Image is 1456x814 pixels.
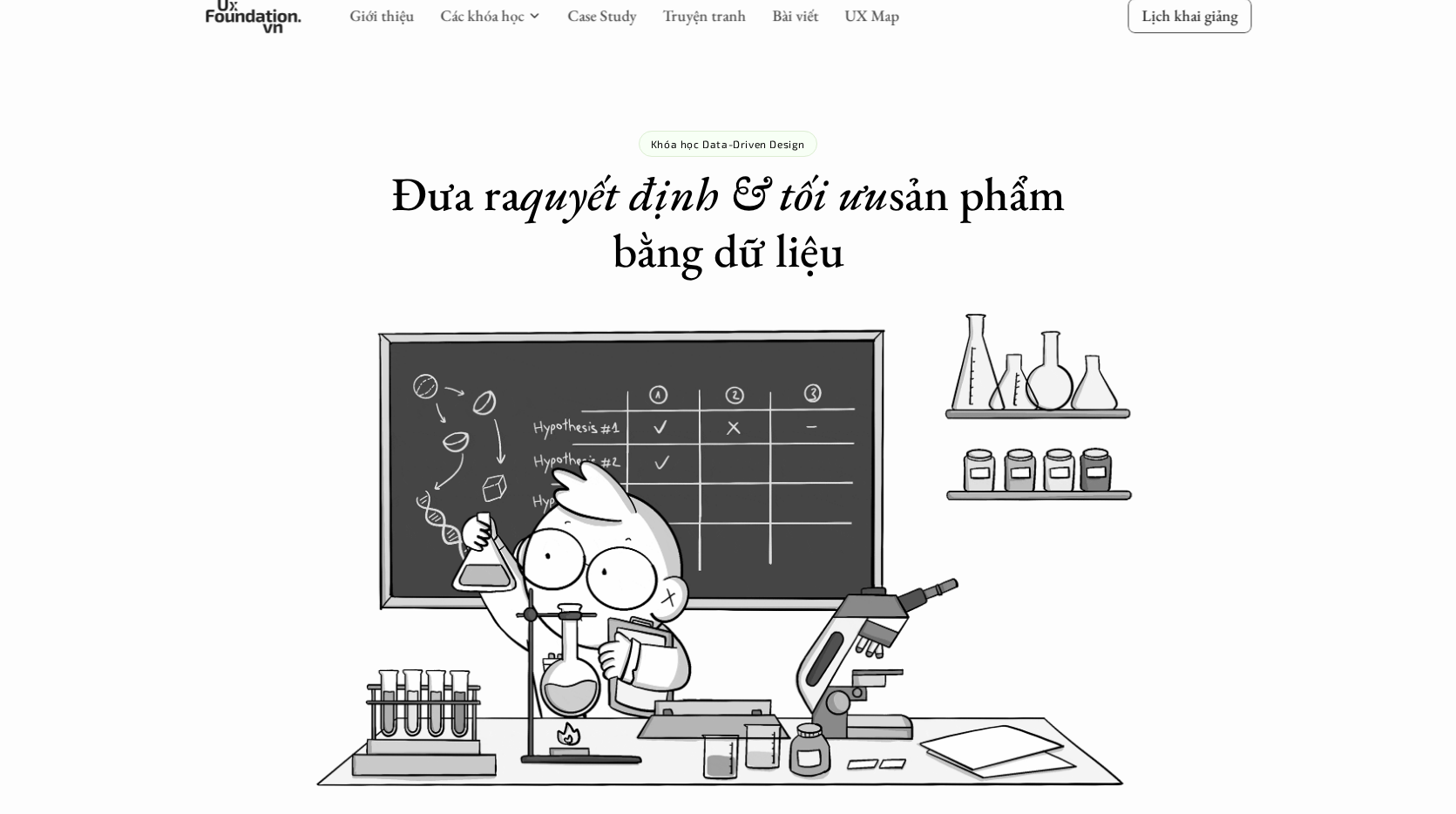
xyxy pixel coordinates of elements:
a: Các khóa học [440,5,524,25]
p: Khóa học Data-Driven Design [651,138,805,150]
h1: Đưa ra sản phẩm bằng dữ liệu [380,166,1077,279]
a: Bài viết [772,5,818,25]
p: Lịch khai giảng [1141,5,1237,25]
a: Giới thiệu [349,5,414,25]
a: UX Map [844,5,899,25]
a: Truyện tranh [662,5,746,25]
a: Case Study [567,5,636,25]
em: quyết định & tối ưu [520,163,889,224]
